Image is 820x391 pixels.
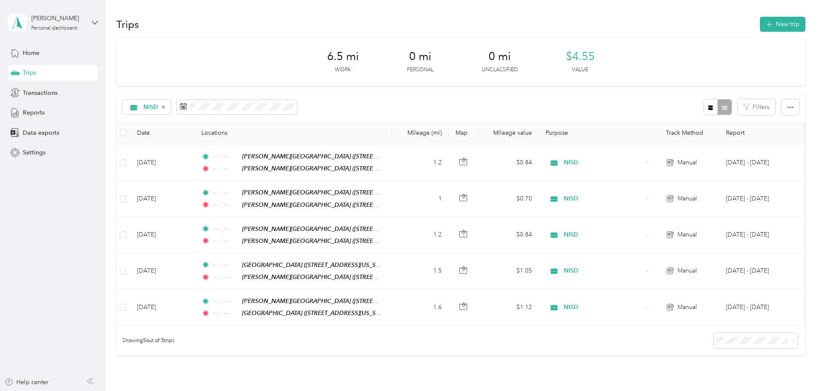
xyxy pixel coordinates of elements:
div: [PERSON_NAME] [31,14,85,23]
span: Data exports [23,128,59,137]
th: Mileage value [479,121,539,145]
p: Personal [407,66,434,74]
button: New trip [760,17,805,32]
iframe: Everlance-gr Chat Button Frame [772,343,820,391]
span: - - : - - [214,309,238,318]
span: - - : - - [214,188,238,197]
p: Unclassified [482,66,518,74]
span: [GEOGRAPHIC_DATA] ([STREET_ADDRESS][US_STATE]) [242,261,392,269]
span: Settings [23,148,46,157]
span: NISD [143,104,158,110]
td: Oct 1 - 31, 2025 [719,253,797,289]
span: NISD [564,303,642,312]
td: [DATE] [130,217,194,253]
span: - - : - - [214,260,238,270]
span: [PERSON_NAME][GEOGRAPHIC_DATA] ([STREET_ADDRESS][US_STATE]) [242,273,440,281]
span: Manual [677,266,697,276]
span: - - : - - [214,164,238,173]
span: 6.5 mi [327,50,359,64]
span: [PERSON_NAME][GEOGRAPHIC_DATA] ([STREET_ADDRESS][US_STATE]) [242,201,440,209]
span: [PERSON_NAME][GEOGRAPHIC_DATA] ([STREET_ADDRESS][US_STATE]) [242,297,440,305]
td: Oct 1 - 31, 2025 [719,181,797,217]
td: $0.70 [479,181,539,217]
td: [DATE] [130,181,194,217]
td: [DATE] [130,253,194,289]
span: [PERSON_NAME][GEOGRAPHIC_DATA] ([STREET_ADDRESS][US_STATE]) [242,165,440,172]
th: Date [130,121,194,145]
span: Manual [677,158,697,167]
th: Locations [194,121,392,145]
div: Personal dashboard [31,26,77,31]
p: Work [335,66,351,74]
td: [DATE] [130,145,194,181]
span: - - : - - [214,297,238,306]
span: 0 mi [489,50,511,64]
th: Report [719,121,797,145]
span: Manual [677,194,697,203]
h1: Trips [116,20,139,29]
span: Reports [23,108,45,117]
span: - - : - - [214,224,238,233]
span: Manual [677,230,697,239]
span: [GEOGRAPHIC_DATA] ([STREET_ADDRESS][US_STATE]) [242,309,392,317]
td: Oct 1 - 31, 2025 [719,145,797,181]
span: Transactions [23,88,58,97]
td: Oct 1 - 31, 2025 [719,289,797,325]
span: [PERSON_NAME][GEOGRAPHIC_DATA] ([STREET_ADDRESS][US_STATE]) [242,189,440,196]
button: Help center [5,378,49,387]
td: 1 [392,181,449,217]
span: Manual [677,303,697,312]
span: NISD [564,194,642,203]
span: Home [23,48,39,58]
th: Map [449,121,479,145]
span: Showing 5 out of 5 trips [116,337,174,345]
span: - - : - - [214,200,238,209]
td: $1.12 [479,289,539,325]
td: 1.2 [392,145,449,181]
td: $1.05 [479,253,539,289]
span: - - : - - [214,273,238,282]
td: 1.2 [392,217,449,253]
span: $4.55 [566,50,595,64]
td: 1.6 [392,289,449,325]
th: Mileage (mi) [392,121,449,145]
button: Filters [738,99,775,115]
span: [PERSON_NAME][GEOGRAPHIC_DATA] ([STREET_ADDRESS][US_STATE]) [242,237,440,245]
td: [DATE] [130,289,194,325]
span: - - : - - [214,236,238,246]
span: NISD [564,158,642,167]
p: Value [572,66,588,74]
th: Track Method [659,121,719,145]
td: Oct 1 - 31, 2025 [719,217,797,253]
span: 0 mi [409,50,431,64]
span: [PERSON_NAME][GEOGRAPHIC_DATA] ([STREET_ADDRESS][US_STATE]) [242,153,440,160]
span: [PERSON_NAME][GEOGRAPHIC_DATA] ([STREET_ADDRESS][US_STATE]) [242,225,440,233]
td: $0.84 [479,217,539,253]
td: $0.84 [479,145,539,181]
td: 1.5 [392,253,449,289]
span: Trips [23,68,36,77]
th: Purpose [539,121,659,145]
span: NISD [564,230,642,239]
span: - - : - - [214,152,238,161]
span: NISD [564,266,642,276]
